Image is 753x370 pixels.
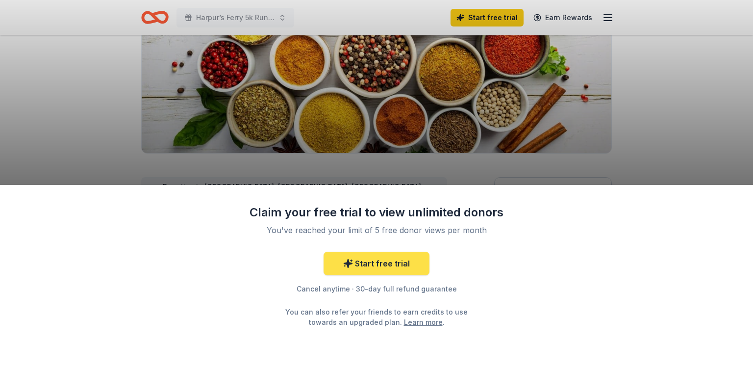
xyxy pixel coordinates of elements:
div: Claim your free trial to view unlimited donors [249,205,504,220]
div: You've reached your limit of 5 free donor views per month [261,224,492,236]
a: Learn more [404,317,443,327]
div: Cancel anytime · 30-day full refund guarantee [249,283,504,295]
a: Start free trial [324,252,429,275]
div: You can also refer your friends to earn credits to use towards an upgraded plan. . [276,307,477,327]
